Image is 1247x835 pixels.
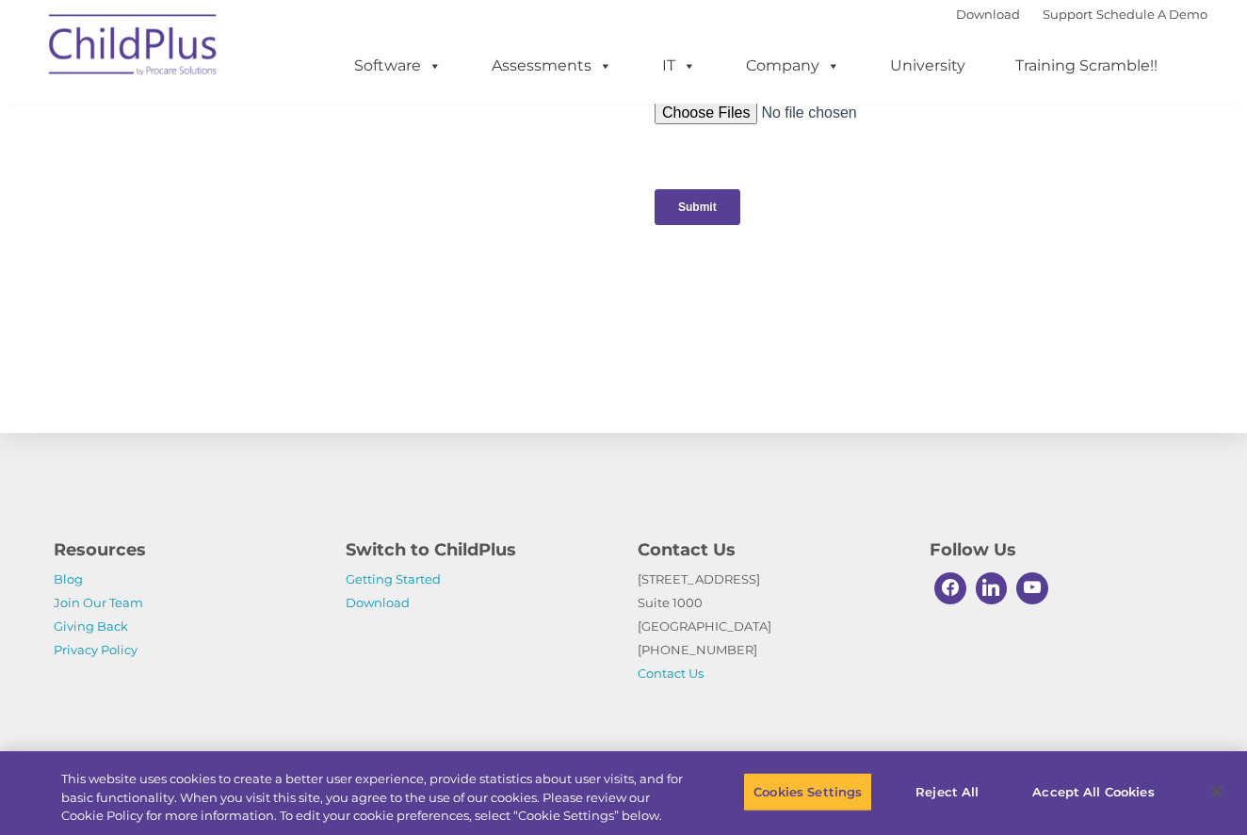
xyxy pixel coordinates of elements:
button: Cookies Settings [743,772,872,811]
a: Facebook [930,568,971,609]
a: IT [643,47,715,85]
a: Assessments [473,47,631,85]
a: Youtube [1012,568,1053,609]
a: Training Scramble!! [996,47,1176,85]
h4: Switch to ChildPlus [346,537,609,563]
a: Contact Us [638,666,704,681]
a: Join Our Team [54,595,143,610]
h4: Resources [54,537,317,563]
a: Blog [54,571,83,586]
img: ChildPlus by Procare Solutions [40,1,228,95]
a: Getting Started [346,571,441,586]
a: Linkedin [971,568,1012,609]
a: Company [727,47,859,85]
span: Phone number [262,201,342,216]
a: Privacy Policy [54,642,138,657]
a: Support [1043,7,1093,22]
p: [STREET_ADDRESS] Suite 1000 [GEOGRAPHIC_DATA] [PHONE_NUMBER] [638,568,901,685]
a: Download [956,7,1020,22]
div: This website uses cookies to create a better user experience, provide statistics about user visit... [61,770,686,826]
a: Schedule A Demo [1096,7,1207,22]
h4: Contact Us [638,537,901,563]
a: University [871,47,984,85]
button: Close [1196,771,1238,812]
button: Reject All [888,772,1006,811]
a: Software [335,47,461,85]
a: Download [346,595,410,610]
a: Giving Back [54,618,128,634]
span: Last name [262,124,319,138]
button: Accept All Cookies [1022,772,1164,811]
h4: Follow Us [930,537,1193,563]
font: | [956,7,1207,22]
